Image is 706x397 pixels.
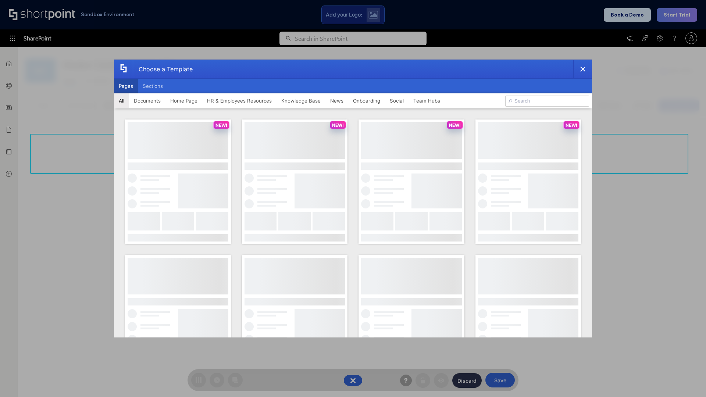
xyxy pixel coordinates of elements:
[114,60,592,337] div: template selector
[669,362,706,397] iframe: Chat Widget
[215,122,227,128] p: NEW!
[385,93,409,108] button: Social
[114,79,138,93] button: Pages
[114,93,129,108] button: All
[505,96,589,107] input: Search
[165,93,202,108] button: Home Page
[566,122,577,128] p: NEW!
[202,93,277,108] button: HR & Employees Resources
[138,79,168,93] button: Sections
[449,122,461,128] p: NEW!
[325,93,348,108] button: News
[332,122,344,128] p: NEW!
[133,60,193,78] div: Choose a Template
[129,93,165,108] button: Documents
[348,93,385,108] button: Onboarding
[277,93,325,108] button: Knowledge Base
[409,93,445,108] button: Team Hubs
